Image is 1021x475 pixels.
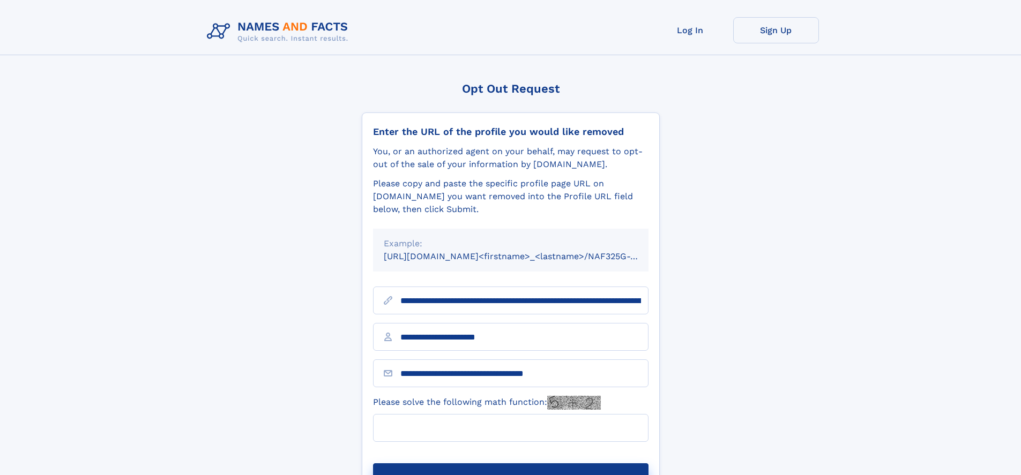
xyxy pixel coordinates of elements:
small: [URL][DOMAIN_NAME]<firstname>_<lastname>/NAF325G-xxxxxxxx [384,251,669,261]
div: Opt Out Request [362,82,660,95]
a: Log In [647,17,733,43]
label: Please solve the following math function: [373,396,601,410]
a: Sign Up [733,17,819,43]
div: Example: [384,237,638,250]
img: Logo Names and Facts [203,17,357,46]
div: Please copy and paste the specific profile page URL on [DOMAIN_NAME] you want removed into the Pr... [373,177,649,216]
div: You, or an authorized agent on your behalf, may request to opt-out of the sale of your informatio... [373,145,649,171]
div: Enter the URL of the profile you would like removed [373,126,649,138]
